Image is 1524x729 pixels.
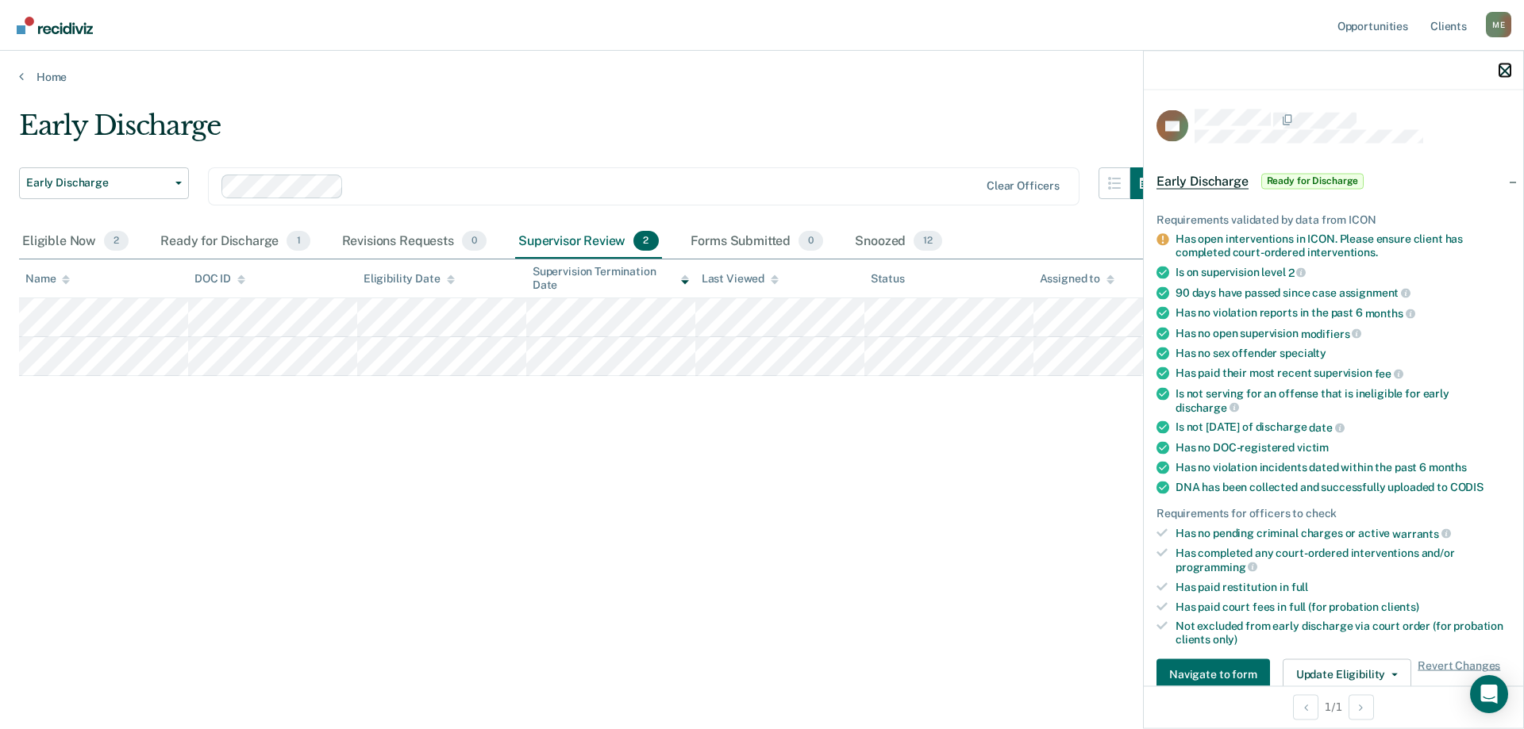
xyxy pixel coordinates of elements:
span: Early Discharge [26,176,169,190]
button: Profile dropdown button [1486,12,1511,37]
div: Has no violation reports in the past 6 [1176,306,1511,320]
span: 2 [633,231,658,251]
a: Home [19,70,1505,84]
div: Status [871,272,905,286]
div: 1 / 1 [1144,685,1523,727]
div: Assigned to [1040,272,1114,286]
div: Has no DOC-registered [1176,440,1511,454]
div: 90 days have passed since case [1176,286,1511,300]
span: Ready for Discharge [1261,173,1364,189]
button: Next Opportunity [1349,694,1374,719]
span: modifiers [1301,327,1362,340]
div: DNA has been collected and successfully uploaded to [1176,480,1511,493]
span: only) [1213,633,1237,646]
div: Clear officers [987,179,1060,193]
button: Navigate to form [1156,658,1270,690]
div: Supervision Termination Date [533,265,689,292]
div: Last Viewed [702,272,779,286]
div: Snoozed [852,224,945,259]
div: Eligible Now [19,224,132,259]
span: Revert Changes [1418,658,1500,690]
div: Ready for Discharge [157,224,313,259]
span: discharge [1176,401,1239,413]
span: CODIS [1450,480,1484,493]
div: Has open interventions in ICON. Please ensure client has completed court-ordered interventions. [1176,232,1511,259]
span: victim [1297,440,1329,453]
span: 1 [287,231,310,251]
div: Has no sex offender [1176,347,1511,360]
div: Requirements for officers to check [1156,506,1511,520]
div: Has no violation incidents dated within the past 6 [1176,460,1511,474]
span: programming [1176,560,1257,573]
span: fee [1375,367,1403,380]
span: assignment [1339,286,1410,299]
div: Forms Submitted [687,224,827,259]
button: Update Eligibility [1283,658,1411,690]
div: Has paid court fees in full (for probation [1176,600,1511,613]
div: Has completed any court-ordered interventions and/or [1176,547,1511,574]
div: Name [25,272,70,286]
span: 2 [1288,266,1307,278]
div: Open Intercom Messenger [1470,675,1508,713]
span: clients) [1381,600,1419,612]
div: Not excluded from early discharge via court order (for probation clients [1176,620,1511,647]
span: months [1365,306,1415,319]
a: Navigate to form link [1156,658,1276,690]
div: Is not serving for an offense that is ineligible for early [1176,386,1511,413]
div: Revisions Requests [339,224,490,259]
div: Early DischargeReady for Discharge [1144,155,1523,206]
span: 12 [914,231,942,251]
div: DOC ID [194,272,245,286]
div: Is on supervision level [1176,265,1511,279]
div: Early Discharge [19,109,1162,155]
span: 2 [104,231,129,251]
div: Has paid restitution in [1176,580,1511,593]
span: full [1291,580,1308,593]
span: months [1429,460,1467,473]
span: Early Discharge [1156,173,1249,189]
div: Has paid their most recent supervision [1176,366,1511,381]
div: Requirements validated by data from ICON [1156,213,1511,226]
span: 0 [799,231,823,251]
div: Has no pending criminal charges or active [1176,526,1511,540]
span: date [1309,421,1344,434]
span: specialty [1280,347,1326,359]
div: Is not [DATE] of discharge [1176,420,1511,435]
div: Has no open supervision [1176,326,1511,340]
button: Previous Opportunity [1293,694,1318,719]
div: M E [1486,12,1511,37]
span: warrants [1392,527,1451,539]
div: Eligibility Date [364,272,455,286]
div: Supervisor Review [515,224,662,259]
img: Recidiviz [17,17,93,34]
span: 0 [462,231,487,251]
